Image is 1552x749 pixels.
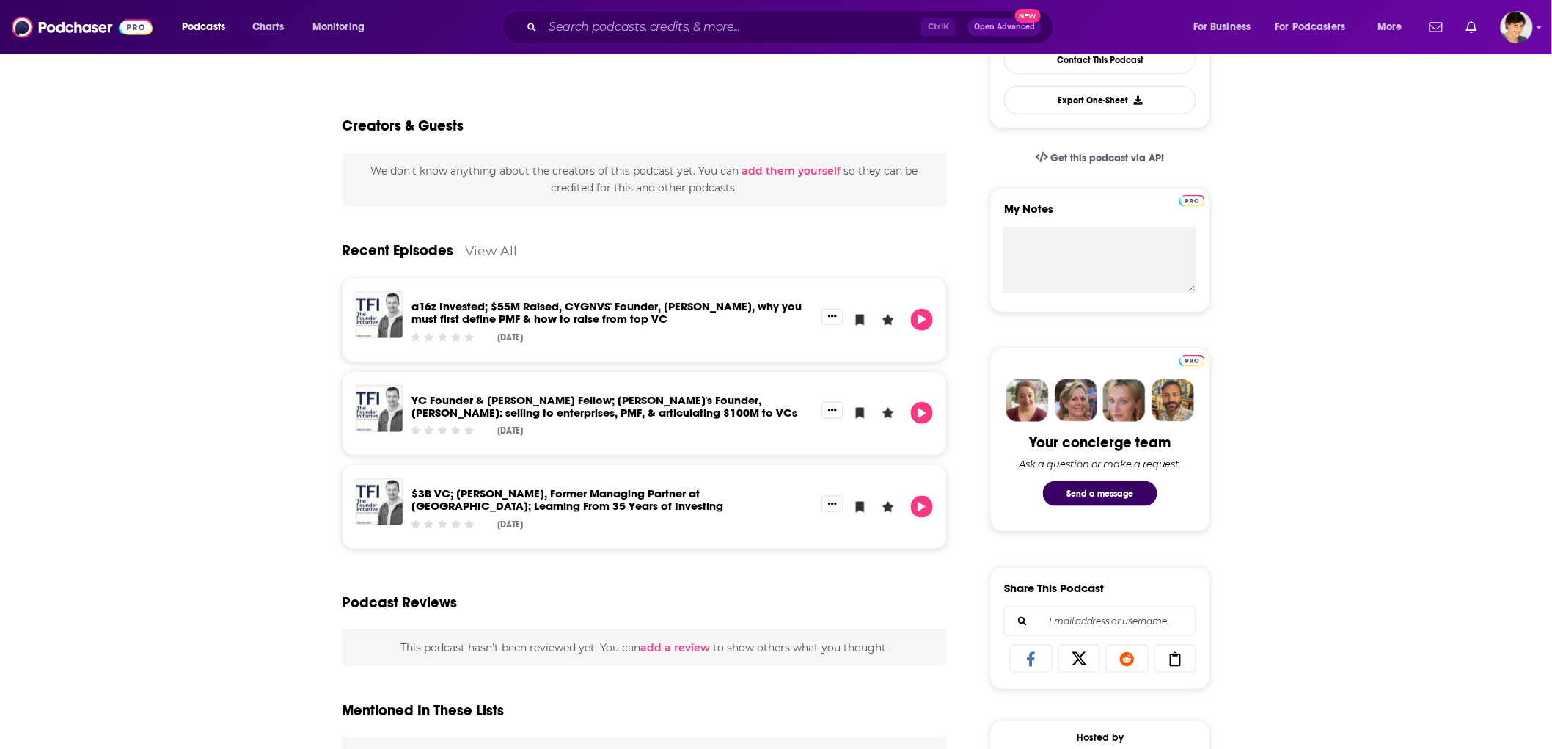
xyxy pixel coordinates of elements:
[849,309,871,331] button: Bookmark Episode
[498,425,524,436] div: [DATE]
[356,385,403,432] img: YC Founder & Thiel Fellow; Arist's Founder, Michael loffe: selling to enterprises, PMF, & articul...
[312,17,365,37] span: Monitoring
[1154,645,1197,673] a: Copy Link
[1019,458,1182,470] div: Ask a question or make a request.
[1193,17,1251,37] span: For Business
[877,402,899,424] button: Leave a Rating
[1501,11,1533,43] button: Show profile menu
[182,17,225,37] span: Podcasts
[1004,86,1196,114] button: Export One-Sheet
[243,15,293,39] a: Charts
[12,13,153,41] img: Podchaser - Follow, Share and Rate Podcasts
[1179,353,1205,367] a: Pro website
[1004,581,1104,595] h3: Share This Podcast
[1030,434,1171,452] div: Your concierge team
[1004,45,1196,74] a: Contact This Podcast
[400,641,888,654] span: This podcast hasn't been reviewed yet. You can to show others what you thought.
[411,393,797,420] a: YC Founder & Thiel Fellow; Arist's Founder, Michael loffe: selling to enterprises, PMF, & articul...
[409,519,476,530] div: Community Rating: 0 out of 5
[1179,193,1205,207] a: Pro website
[911,496,933,518] button: Play
[498,332,524,343] div: [DATE]
[409,425,476,436] div: Community Rating: 0 out of 5
[1010,645,1053,673] a: Share on Facebook
[821,309,843,325] button: Show More Button
[1051,152,1165,164] span: Get this podcast via API
[1460,15,1483,40] a: Show notifications dropdown
[543,15,921,39] input: Search podcasts, credits, & more...
[877,496,899,518] button: Leave a Rating
[498,519,524,530] div: [DATE]
[742,165,841,177] button: add them yourself
[821,496,843,512] button: Show More Button
[356,291,403,338] img: a16z Invested; $55M Raised, CYGNVS' Founder, Arvind Parthasarathi, why you must first define PMF ...
[252,17,284,37] span: Charts
[1501,11,1533,43] img: User Profile
[967,18,1042,36] button: Open AdvancedNew
[911,309,933,331] button: Play
[342,117,464,135] h2: Creators & Guests
[1179,195,1205,207] img: Podchaser Pro
[356,478,403,525] img: $3B VC; Promod Haque, Former Managing Partner at Norwest; Learning From 35 Years of Investing
[1006,379,1049,422] img: Sydney Profile
[342,593,457,612] h3: Podcast Reviews
[1183,15,1270,39] button: open menu
[1179,355,1205,367] img: Podchaser Pro
[1004,202,1196,227] label: My Notes
[1377,17,1402,37] span: More
[342,701,504,720] h2: Mentioned In These Lists
[1275,17,1346,37] span: For Podcasters
[877,309,899,331] button: Leave a Rating
[821,402,843,418] button: Show More Button
[991,731,1209,744] div: Hosted by
[911,402,933,424] button: Play
[411,486,723,513] a: $3B VC; Promod Haque, Former Managing Partner at Norwest; Learning From 35 Years of Investing
[342,241,453,260] a: Recent Episodes
[1367,15,1421,39] button: open menu
[974,23,1035,31] span: Open Advanced
[465,243,517,258] a: View All
[302,15,384,39] button: open menu
[370,164,918,194] span: We don't know anything about the creators of this podcast yet . You can so they can be credited f...
[1266,15,1367,39] button: open menu
[1103,379,1146,422] img: Jules Profile
[1017,607,1184,635] input: Email address or username...
[409,332,476,343] div: Community Rating: 0 out of 5
[1004,607,1196,636] div: Search followers
[1015,9,1042,23] span: New
[1058,645,1101,673] a: Share on X/Twitter
[921,18,956,37] span: Ctrl K
[1424,15,1449,40] a: Show notifications dropdown
[1106,645,1149,673] a: Share on Reddit
[849,402,871,424] button: Bookmark Episode
[1055,379,1097,422] img: Barbara Profile
[640,640,710,656] button: add a review
[1152,379,1194,422] img: Jon Profile
[1501,11,1533,43] span: Logged in as bethwouldknow
[849,496,871,518] button: Bookmark Episode
[1043,481,1157,506] button: Send a message
[411,299,802,326] a: a16z Invested; $55M Raised, CYGNVS' Founder, Arvind Parthasarathi, why you must first define PMF ...
[172,15,244,39] button: open menu
[1024,140,1176,176] a: Get this podcast via API
[516,10,1068,44] div: Search podcasts, credits, & more...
